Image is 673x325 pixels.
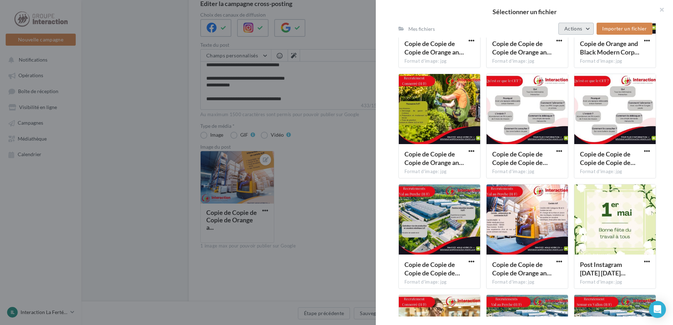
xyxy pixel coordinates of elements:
[492,58,562,64] div: Format d'image: jpg
[404,40,464,56] span: Copie de Copie de Copie de Orange and Black Modern Corporate Hiring Facebook Post (3)
[580,261,626,277] span: Post Instagram Fête du travail 1er mai muguet Simple Professionnel Vert Blanc
[580,150,635,166] span: Copie de Copie de Copie de Copie de Orange and Black Modern Corporate Hiring Facebook Post (1)
[404,279,474,285] div: Format d'image: jpg
[492,150,548,166] span: Copie de Copie de Copie de Copie de Orange and Black Modern Corporate Hiring Facebook Post (2)
[492,169,562,175] div: Format d'image: jpg
[580,279,650,285] div: Format d'image: jpg
[404,169,474,175] div: Format d'image: jpg
[580,58,650,64] div: Format d'image: jpg
[580,169,650,175] div: Format d'image: jpg
[492,261,552,277] span: Copie de Copie de Copie de Orange and Black Modern Corporate Hiring Facebook Post
[649,301,666,318] div: Open Intercom Messenger
[580,40,639,56] span: Copie de Orange and Black Modern Corporate Hiring Facebook Post (25)
[564,25,582,32] span: Actions
[387,8,662,15] h2: Sélectionner un fichier
[404,58,474,64] div: Format d'image: jpg
[597,23,652,35] button: Importer un fichier
[492,40,552,56] span: Copie de Copie de Copie de Orange and Black Modern Corporate Hiring Facebook Post (2)
[408,25,435,33] div: Mes fichiers
[602,25,647,32] span: Importer un fichier
[404,150,464,166] span: Copie de Copie de Copie de Orange and Black Modern Corporate Hiring Facebook Post (1)
[558,23,594,35] button: Actions
[404,261,460,277] span: Copie de Copie de Copie de Copie de Orange and Black Modern Corporate Hiring Facebook Post
[492,279,562,285] div: Format d'image: jpg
